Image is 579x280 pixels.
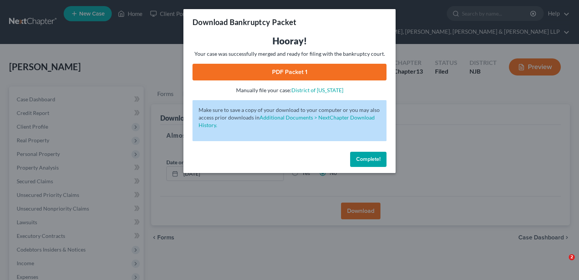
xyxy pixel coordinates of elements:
p: Make sure to save a copy of your download to your computer or you may also access prior downloads in [199,106,380,129]
p: Your case was successfully merged and ready for filing with the bankruptcy court. [192,50,387,58]
span: Complete! [356,156,380,162]
a: Additional Documents > NextChapter Download History. [199,114,375,128]
iframe: Intercom live chat [553,254,571,272]
span: 2 [569,254,575,260]
a: District of [US_STATE] [291,87,343,93]
h3: Hooray! [192,35,387,47]
h3: Download Bankruptcy Packet [192,17,296,27]
p: Manually file your case: [192,87,387,94]
a: PDF Packet 1 [192,64,387,80]
button: Complete! [350,152,387,167]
